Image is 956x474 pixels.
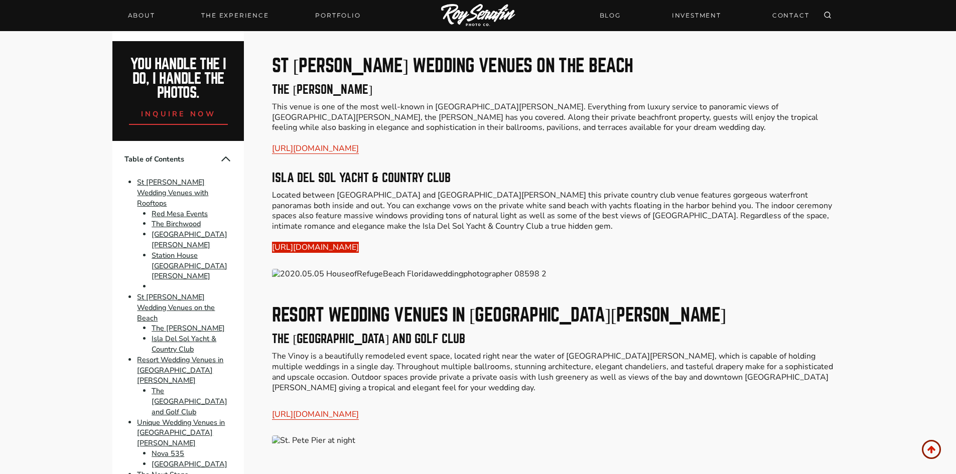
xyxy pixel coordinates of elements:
[441,4,515,28] img: Logo of Roy Serafin Photo Co., featuring stylized text in white on a light background, representi...
[137,355,223,386] a: Resort Wedding Venues in [GEOGRAPHIC_DATA][PERSON_NAME]
[272,351,843,393] p: The Vinoy is a beautifully remodeled event space, located right near the water of [GEOGRAPHIC_DAT...
[272,269,843,279] img: Wedding Venues in St Pete 3
[666,7,727,24] a: INVESTMENT
[152,386,227,417] a: The [GEOGRAPHIC_DATA] and Golf Club
[272,435,843,446] img: Wedding Venues in St Pete 4
[272,57,843,75] h2: St [PERSON_NAME] Wedding Venues on the Beach
[137,177,208,208] a: St [PERSON_NAME] Wedding Venues with Rooftops
[272,409,359,420] a: [URL][DOMAIN_NAME]
[272,143,359,154] a: [URL][DOMAIN_NAME]
[152,448,184,458] a: Nova 535
[821,9,835,23] button: View Search Form
[152,324,225,334] a: The [PERSON_NAME]
[152,219,201,229] a: The Birchwood
[124,154,220,165] span: Table of Contents
[272,172,843,184] h3: Isla Del Sol Yacht & Country Club
[272,333,843,345] h3: The [GEOGRAPHIC_DATA] and Golf Club
[137,417,225,448] a: Unique Wedding Venues in [GEOGRAPHIC_DATA][PERSON_NAME]
[195,9,275,23] a: THE EXPERIENCE
[594,7,627,24] a: BLOG
[152,334,216,354] a: Isla Del Sol Yacht & Country Club
[220,153,232,165] button: Collapse Table of Contents
[152,229,227,250] a: [GEOGRAPHIC_DATA][PERSON_NAME]
[122,9,161,23] a: About
[766,7,815,24] a: CONTACT
[922,440,941,459] a: Scroll to top
[123,57,233,100] h2: You handle the i do, I handle the photos.
[152,250,227,281] a: Station House [GEOGRAPHIC_DATA][PERSON_NAME]
[152,209,208,219] a: Red Mesa Events
[272,190,843,253] p: Located between [GEOGRAPHIC_DATA] and [GEOGRAPHIC_DATA][PERSON_NAME] this private country club ve...
[272,102,843,154] p: This venue is one of the most well-known in [GEOGRAPHIC_DATA][PERSON_NAME]. Everything from luxur...
[594,7,815,24] nav: Secondary Navigation
[272,242,359,253] a: [URL][DOMAIN_NAME]
[129,100,228,125] a: inquire now
[152,459,227,469] a: [GEOGRAPHIC_DATA]
[272,84,843,96] h3: The [PERSON_NAME]
[272,306,843,324] h2: Resort Wedding Venues in [GEOGRAPHIC_DATA][PERSON_NAME]
[122,9,367,23] nav: Primary Navigation
[137,292,215,323] a: St [PERSON_NAME] Wedding Venues on the Beach
[141,109,216,119] span: inquire now
[309,9,366,23] a: Portfolio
